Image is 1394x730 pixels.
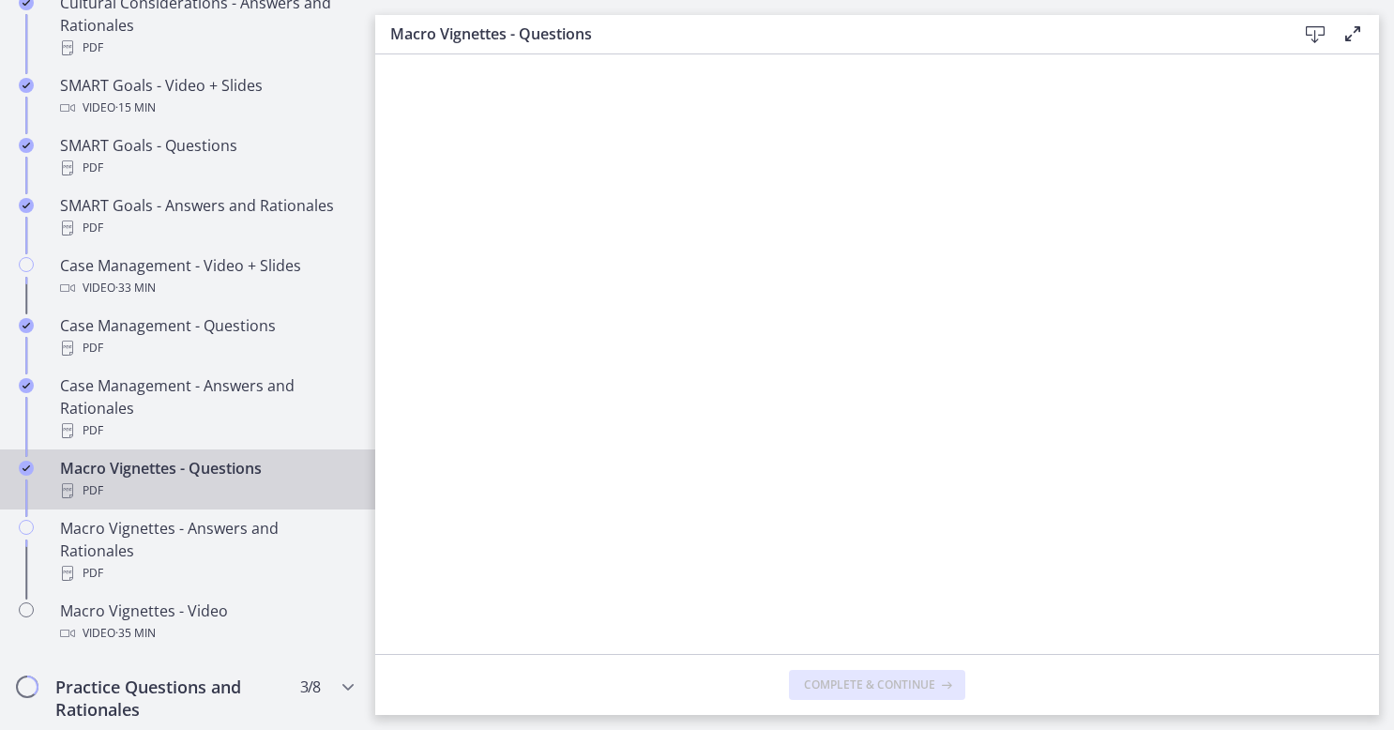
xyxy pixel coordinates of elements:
div: Macro Vignettes - Video [60,600,353,645]
div: PDF [60,479,353,502]
i: Completed [19,318,34,333]
div: Case Management - Answers and Rationales [60,374,353,442]
div: SMART Goals - Questions [60,134,353,179]
div: Macro Vignettes - Questions [60,457,353,502]
div: Macro Vignettes - Answers and Rationales [60,517,353,585]
span: · 33 min [115,277,156,299]
div: PDF [60,419,353,442]
div: Video [60,97,353,119]
i: Completed [19,138,34,153]
button: Complete & continue [789,670,965,700]
span: 3 / 8 [300,676,320,698]
div: Case Management - Video + Slides [60,254,353,299]
div: Case Management - Questions [60,314,353,359]
span: · 35 min [115,622,156,645]
span: Complete & continue [804,677,935,692]
h2: Practice Questions and Rationales [55,676,284,721]
span: · 15 min [115,97,156,119]
h3: Macro Vignettes - Questions [390,23,1266,45]
i: Completed [19,78,34,93]
i: Completed [19,378,34,393]
div: Video [60,277,353,299]
div: PDF [60,217,353,239]
div: Video [60,622,353,645]
i: Completed [19,198,34,213]
div: PDF [60,562,353,585]
div: SMART Goals - Answers and Rationales [60,194,353,239]
div: PDF [60,337,353,359]
i: Completed [19,461,34,476]
div: PDF [60,37,353,59]
div: PDF [60,157,353,179]
div: SMART Goals - Video + Slides [60,74,353,119]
